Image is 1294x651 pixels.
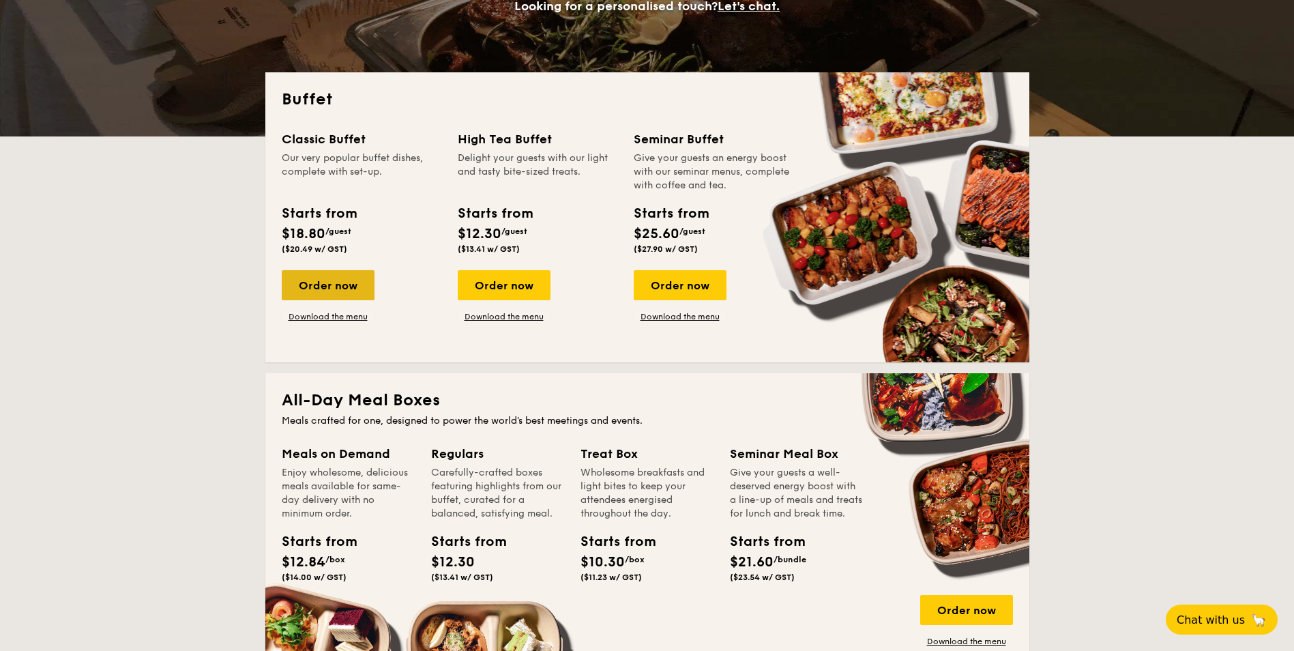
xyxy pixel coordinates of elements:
[580,554,625,570] span: $10.30
[325,227,351,236] span: /guest
[920,636,1013,647] a: Download the menu
[282,151,441,192] div: Our very popular buffet dishes, complete with set-up.
[458,226,501,242] span: $12.30
[282,89,1013,111] h2: Buffet
[282,554,325,570] span: $12.84
[1250,612,1267,628] span: 🦙
[634,203,708,224] div: Starts from
[580,466,714,521] div: Wholesome breakfasts and light bites to keep your attendees energised throughout the day.
[282,203,356,224] div: Starts from
[431,573,493,582] span: ($13.41 w/ GST)
[431,532,492,552] div: Starts from
[282,444,415,463] div: Meals on Demand
[730,444,863,463] div: Seminar Meal Box
[458,311,550,322] a: Download the menu
[634,270,726,300] div: Order now
[325,555,345,564] span: /box
[431,554,475,570] span: $12.30
[679,227,705,236] span: /guest
[282,414,1013,428] div: Meals crafted for one, designed to power the world's best meetings and events.
[431,466,564,521] div: Carefully-crafted boxes featuring highlights from our buffet, curated for a balanced, satisfying ...
[730,573,795,582] span: ($23.54 w/ GST)
[282,311,374,322] a: Download the menu
[580,532,642,552] div: Starts from
[431,444,564,463] div: Regulars
[634,226,679,242] span: $25.60
[282,466,415,521] div: Enjoy wholesome, delicious meals available for same-day delivery with no minimum order.
[634,151,793,192] div: Give your guests an energy boost with our seminar menus, complete with coffee and tea.
[282,130,441,149] div: Classic Buffet
[1166,605,1278,635] button: Chat with us🦙
[458,130,617,149] div: High Tea Buffet
[458,270,550,300] div: Order now
[282,226,325,242] span: $18.80
[625,555,645,564] span: /box
[282,244,347,254] span: ($20.49 w/ GST)
[634,130,793,149] div: Seminar Buffet
[501,227,527,236] span: /guest
[282,270,374,300] div: Order now
[282,532,343,552] div: Starts from
[730,532,791,552] div: Starts from
[458,244,520,254] span: ($13.41 w/ GST)
[774,555,806,564] span: /bundle
[634,311,726,322] a: Download the menu
[580,573,642,582] span: ($11.23 w/ GST)
[458,151,617,192] div: Delight your guests with our light and tasty bite-sized treats.
[1177,613,1245,626] span: Chat with us
[458,203,532,224] div: Starts from
[634,244,698,254] span: ($27.90 w/ GST)
[730,466,863,521] div: Give your guests a well-deserved energy boost with a line-up of meals and treats for lunch and br...
[282,390,1013,411] h2: All-Day Meal Boxes
[730,554,774,570] span: $21.60
[282,573,347,582] span: ($14.00 w/ GST)
[920,595,1013,625] div: Order now
[580,444,714,463] div: Treat Box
